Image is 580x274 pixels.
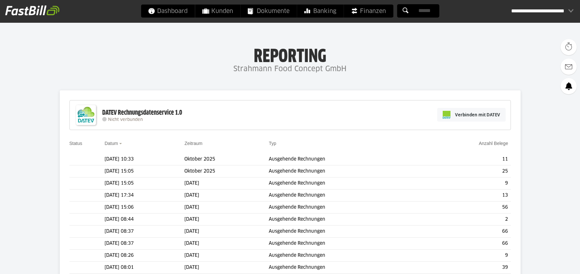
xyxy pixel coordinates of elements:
[344,5,393,18] a: Finanzen
[184,226,269,238] td: [DATE]
[423,226,511,238] td: 66
[423,250,511,262] td: 9
[105,177,184,189] td: [DATE] 15:05
[423,262,511,274] td: 39
[241,5,297,18] a: Dokumente
[184,153,269,165] td: Oktober 2025
[108,118,143,122] span: Nicht verbunden
[423,153,511,165] td: 11
[105,262,184,274] td: [DATE] 08:01
[105,226,184,238] td: [DATE] 08:37
[269,165,423,177] td: Ausgehende Rechnungen
[202,5,233,18] span: Kunden
[184,262,269,274] td: [DATE]
[269,226,423,238] td: Ausgehende Rechnungen
[105,165,184,177] td: [DATE] 15:05
[73,102,99,128] img: DATEV-Datenservice Logo
[455,111,500,118] span: Verbinden mit DATEV
[105,189,184,202] td: [DATE] 17:34
[102,109,182,117] div: DATEV Rechnungsdatenservice 1.0
[105,153,184,165] td: [DATE] 10:33
[105,141,118,146] a: Datum
[423,238,511,250] td: 66
[184,189,269,202] td: [DATE]
[269,250,423,262] td: Ausgehende Rechnungen
[304,5,336,18] span: Banking
[184,141,202,146] a: Zeitraum
[530,254,574,271] iframe: Öffnet ein Widget, in dem Sie weitere Informationen finden
[119,143,123,144] img: sort_desc.gif
[269,262,423,274] td: Ausgehende Rechnungen
[141,5,195,18] a: Dashboard
[5,5,59,16] img: fastbill_logo_white.png
[148,5,188,18] span: Dashboard
[184,214,269,226] td: [DATE]
[443,111,450,119] img: pi-datev-logo-farbig-24.svg
[195,5,240,18] a: Kunden
[297,5,343,18] a: Banking
[269,202,423,214] td: Ausgehende Rechnungen
[248,5,290,18] span: Dokumente
[423,202,511,214] td: 56
[184,177,269,189] td: [DATE]
[351,5,386,18] span: Finanzen
[105,202,184,214] td: [DATE] 15:06
[65,46,515,63] h1: Reporting
[423,177,511,189] td: 9
[184,238,269,250] td: [DATE]
[269,177,423,189] td: Ausgehende Rechnungen
[437,108,506,122] a: Verbinden mit DATEV
[184,202,269,214] td: [DATE]
[269,153,423,165] td: Ausgehende Rechnungen
[105,214,184,226] td: [DATE] 08:44
[269,189,423,202] td: Ausgehende Rechnungen
[184,165,269,177] td: Oktober 2025
[269,141,276,146] a: Typ
[423,189,511,202] td: 13
[269,238,423,250] td: Ausgehende Rechnungen
[105,250,184,262] td: [DATE] 08:26
[269,214,423,226] td: Ausgehende Rechnungen
[479,141,508,146] a: Anzahl Belege
[69,141,82,146] a: Status
[423,214,511,226] td: 2
[105,238,184,250] td: [DATE] 08:37
[184,250,269,262] td: [DATE]
[423,165,511,177] td: 25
